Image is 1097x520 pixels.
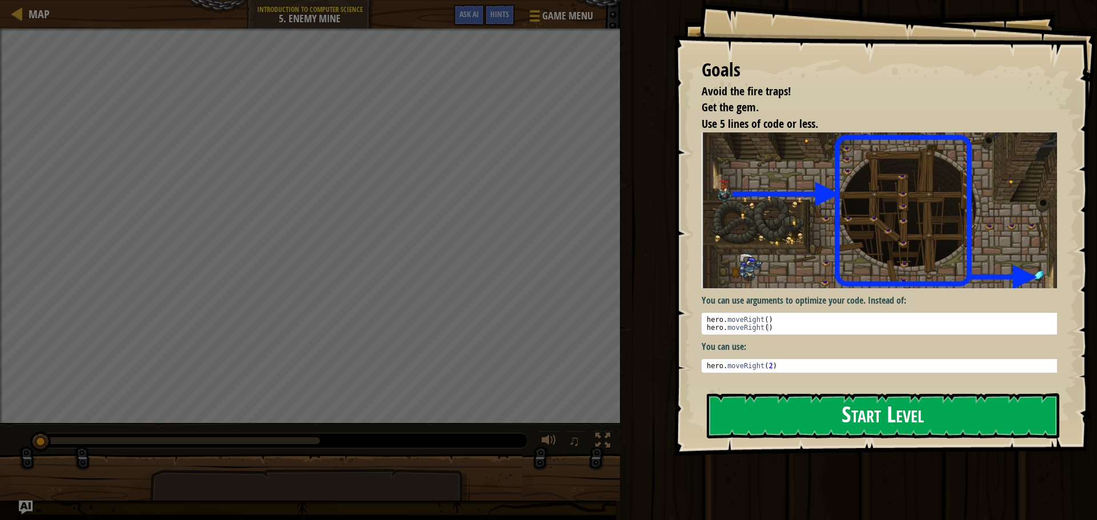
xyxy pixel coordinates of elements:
li: Get the gem. [687,99,1054,116]
button: Start Level [707,393,1059,438]
span: Hints [490,9,509,19]
a: Map [23,6,50,22]
span: Get the gem. [702,99,759,115]
button: Adjust volume [538,430,560,454]
li: Avoid the fire traps! [687,83,1054,100]
span: Map [29,6,50,22]
span: Avoid the fire traps! [702,83,791,99]
div: Goals [702,57,1057,83]
p: You can use: [702,340,1066,353]
p: You can use arguments to optimize your code. Instead of: [702,294,1066,307]
span: Ask AI [459,9,479,19]
button: Ask AI [454,5,485,26]
button: Ask AI [19,501,33,514]
span: Game Menu [542,9,593,23]
img: Enemy mine [702,132,1066,288]
button: ♫ [566,430,586,454]
button: Game Menu [521,5,600,31]
button: Toggle fullscreen [591,430,614,454]
span: Use 5 lines of code or less. [702,116,818,131]
span: ♫ [568,432,580,449]
li: Use 5 lines of code or less. [687,116,1054,132]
